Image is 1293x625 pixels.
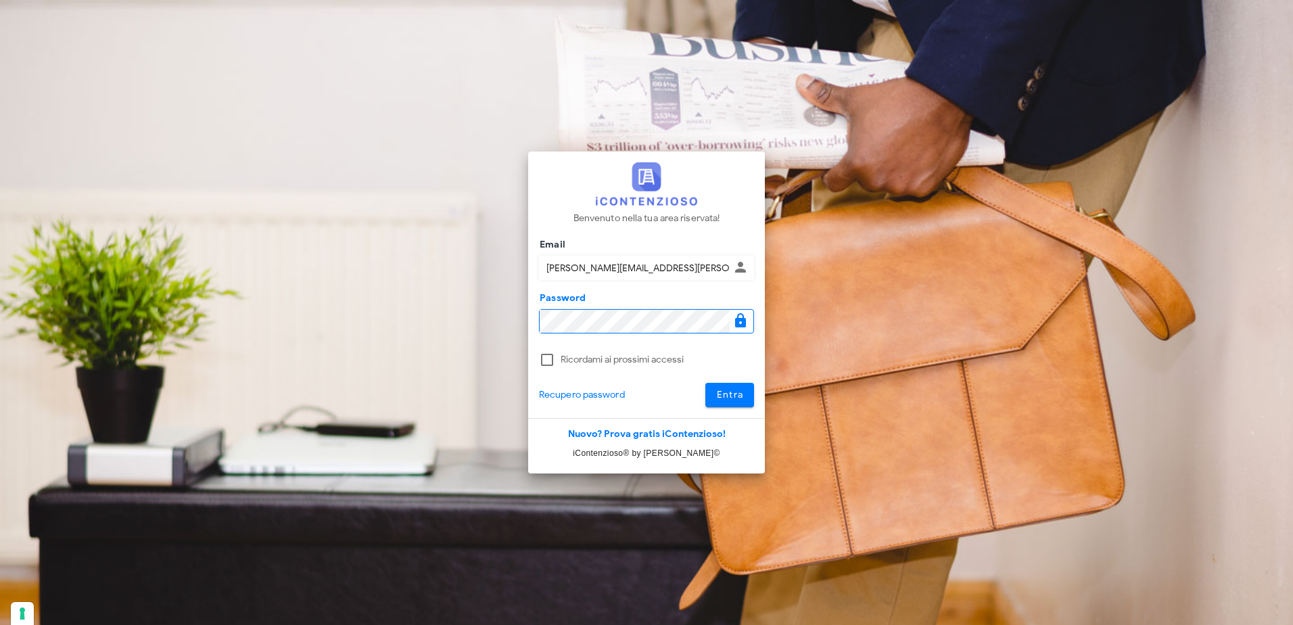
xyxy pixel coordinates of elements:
[539,388,625,402] a: Recupero password
[573,211,720,226] p: Benvenuto nella tua area riservata!
[11,602,34,625] button: Le tue preferenze relative al consenso per le tecnologie di tracciamento
[540,256,730,279] input: Inserisci il tuo indirizzo email
[536,238,565,252] label: Email
[536,292,586,305] label: Password
[561,353,754,367] label: Ricordami ai prossimi accessi
[705,383,755,407] button: Entra
[568,428,726,440] a: Nuovo? Prova gratis iContenzioso!
[716,389,744,400] span: Entra
[528,446,765,460] p: iContenzioso® by [PERSON_NAME]©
